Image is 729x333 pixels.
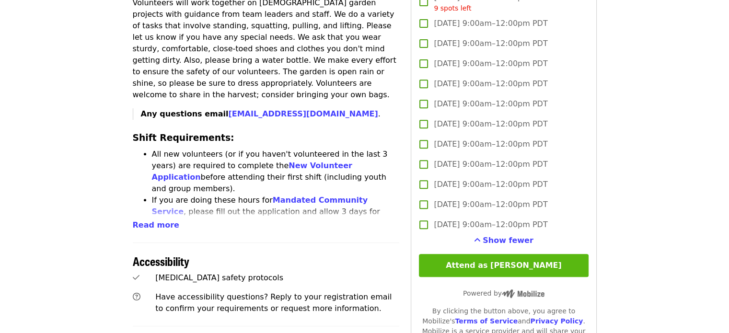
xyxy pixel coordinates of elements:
[228,109,378,118] a: [EMAIL_ADDRESS][DOMAIN_NAME]
[434,199,547,210] span: [DATE] 9:00am–12:00pm PDT
[141,108,400,120] p: .
[434,219,547,230] span: [DATE] 9:00am–12:00pm PDT
[434,138,547,150] span: [DATE] 9:00am–12:00pm PDT
[419,254,588,277] button: Attend as [PERSON_NAME]
[483,236,533,245] span: Show fewer
[434,58,547,69] span: [DATE] 9:00am–12:00pm PDT
[152,149,400,195] li: All new volunteers (or if you haven't volunteered in the last 3 years) are required to complete t...
[474,235,533,246] button: See more timeslots
[434,98,547,110] span: [DATE] 9:00am–12:00pm PDT
[133,133,234,143] strong: Shift Requirements:
[133,220,179,230] span: Read more
[502,289,544,298] img: Powered by Mobilize
[530,317,583,325] a: Privacy Policy
[133,292,140,301] i: question-circle icon
[434,4,471,12] span: 9 spots left
[155,272,399,284] div: [MEDICAL_DATA] safety protocols
[463,289,544,297] span: Powered by
[152,195,400,241] li: If you are doing these hours for , please fill out the application and allow 3 days for approval....
[434,179,547,190] span: [DATE] 9:00am–12:00pm PDT
[455,317,518,325] a: Terms of Service
[133,273,139,282] i: check icon
[434,38,547,49] span: [DATE] 9:00am–12:00pm PDT
[155,292,392,313] span: Have accessibility questions? Reply to your registration email to confirm your requirements or re...
[434,159,547,170] span: [DATE] 9:00am–12:00pm PDT
[434,78,547,90] span: [DATE] 9:00am–12:00pm PDT
[152,161,352,182] a: New Volunteer Application
[133,253,189,269] span: Accessibility
[141,109,378,118] strong: Any questions email
[133,219,179,231] button: Read more
[434,18,547,29] span: [DATE] 9:00am–12:00pm PDT
[434,118,547,130] span: [DATE] 9:00am–12:00pm PDT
